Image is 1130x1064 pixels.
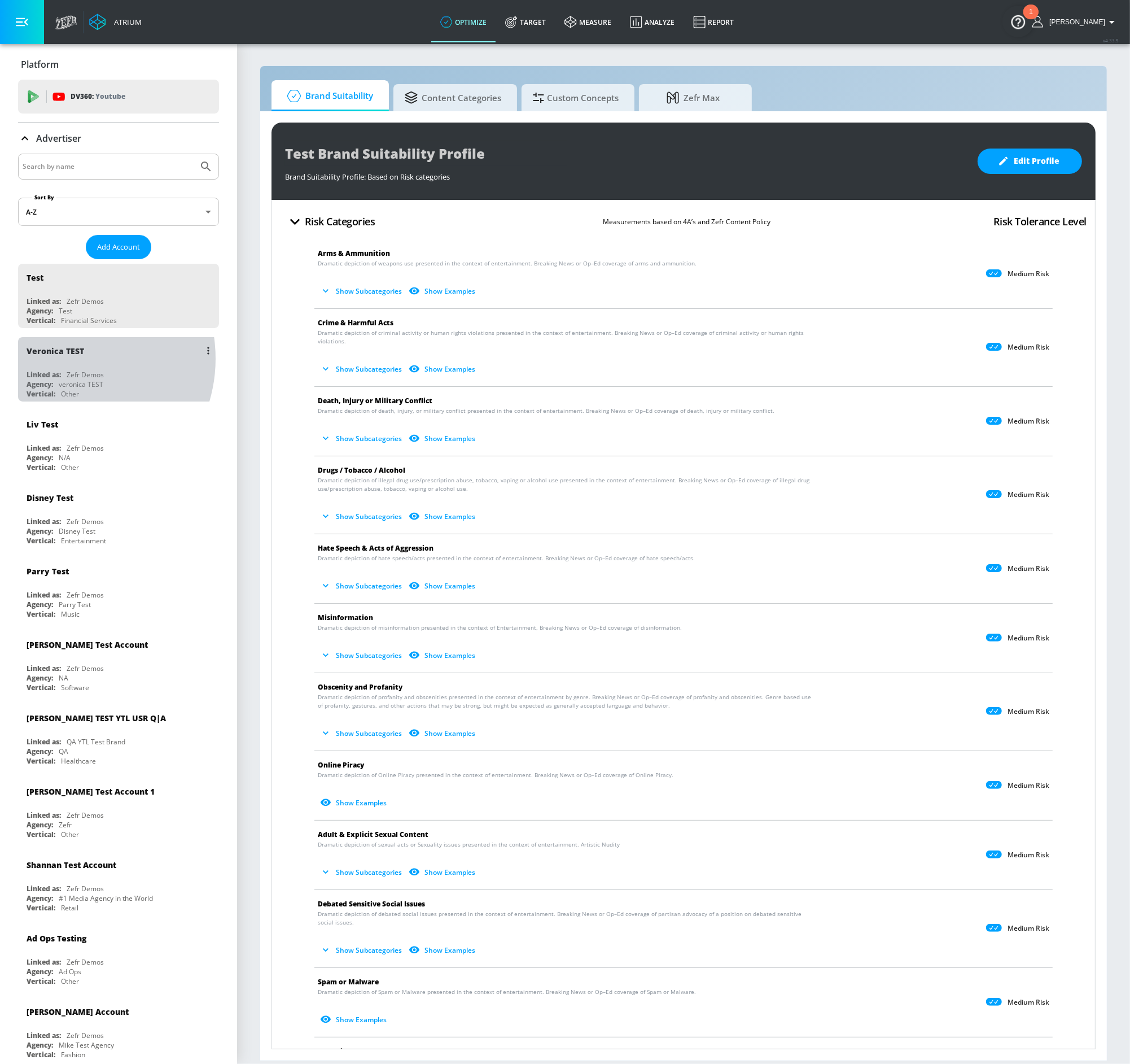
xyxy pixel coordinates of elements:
[27,536,55,546] div: Vertical:
[318,318,393,328] span: Crime & Harmful Acts
[59,747,68,756] div: QA
[18,337,219,402] div: Veronica TESTLinked as:Zefr DemosAgency:veronica TESTVertical:Other
[18,49,219,80] div: Platform
[27,566,69,577] div: Parry Test
[1000,154,1059,168] span: Edit Profile
[405,84,501,111] span: Content Categories
[59,526,95,536] div: Disney Test
[318,577,406,595] button: Show Subcategories
[1008,343,1049,352] p: Medium Risk
[59,600,91,609] div: Parry Test
[27,492,73,503] div: Disney Test
[318,771,673,779] span: Dramatic depiction of Online Piracy presented in the context of entertainment. Breaking News or O...
[318,465,405,475] span: Drugs / Tobacco / Alcohol
[1103,37,1119,43] span: v 4.33.5
[27,884,61,893] div: Linked as:
[27,810,61,820] div: Linked as:
[18,925,219,989] div: Ad Ops TestingLinked as:Zefr DemosAgency:Ad OpsVertical:Other
[27,830,55,839] div: Vertical:
[27,272,43,283] div: Test
[27,664,61,673] div: Linked as:
[318,507,406,526] button: Show Subcategories
[318,543,433,553] span: Hate Speech & Acts of Aggression
[18,778,219,842] div: [PERSON_NAME] Test Account 1Linked as:Zefr DemosAgency:ZefrVertical:Other
[67,884,104,893] div: Zefr Demos
[61,536,106,546] div: Entertainment
[318,977,379,987] span: Spam or Malware
[27,526,53,536] div: Agency:
[318,793,391,812] button: Show Examples
[978,149,1082,174] button: Edit Profile
[27,296,61,306] div: Linked as:
[318,429,406,448] button: Show Subcategories
[27,639,148,650] div: [PERSON_NAME] Test Account
[27,517,61,526] div: Linked as:
[27,1006,129,1017] div: [PERSON_NAME] Account
[18,704,219,769] div: [PERSON_NAME] TEST YTL USR Q|ALinked as:QA YTL Test BrandAgency:QAVertical:Healthcare
[1008,490,1049,499] p: Medium Risk
[67,1031,104,1040] div: Zefr Demos
[67,737,125,747] div: QA YTL Test Brand
[496,2,555,42] a: Target
[555,2,621,42] a: measure
[1029,12,1033,27] div: 1
[27,713,166,723] div: [PERSON_NAME] TEST YTL USR Q|A
[59,893,153,903] div: #1 Media Agency in the World
[18,264,219,328] div: TestLinked as:Zefr DemosAgency:TestVertical:Financial Services
[318,863,406,882] button: Show Subcategories
[27,1040,53,1050] div: Agency:
[318,646,406,665] button: Show Subcategories
[18,411,219,475] div: Liv TestLinked as:Zefr DemosAgency:N/AVertical:Other
[318,1010,391,1029] button: Show Examples
[27,600,53,609] div: Agency:
[1008,564,1049,573] p: Medium Risk
[406,941,480,960] button: Show Examples
[18,998,219,1062] div: [PERSON_NAME] AccountLinked as:Zefr DemosAgency:Mike Test AgencyVertical:Fashion
[27,957,61,967] div: Linked as:
[318,682,402,692] span: Obscenity and Profanity
[27,389,55,399] div: Vertical:
[993,213,1087,229] h4: Risk Tolerance Level
[27,306,53,316] div: Agency:
[18,851,219,915] div: Shannan Test AccountLinked as:Zefr DemosAgency:#1 Media Agency in the WorldVertical:Retail
[406,577,480,595] button: Show Examples
[27,933,86,944] div: Ad Ops Testing
[1002,6,1034,37] button: Open Resource Center, 1 new notification
[27,1050,55,1059] div: Vertical:
[406,863,480,882] button: Show Examples
[1008,269,1049,278] p: Medium Risk
[59,820,72,830] div: Zefr
[23,159,194,174] input: Search by name
[650,84,736,111] span: Zefr Max
[67,443,104,453] div: Zefr Demos
[67,810,104,820] div: Zefr Demos
[27,860,116,870] div: Shannan Test Account
[61,389,79,399] div: Other
[27,443,61,453] div: Linked as:
[18,484,219,548] div: Disney TestLinked as:Zefr DemosAgency:Disney TestVertical:Entertainment
[67,590,104,600] div: Zefr Demos
[86,235,151,259] button: Add Account
[318,1046,353,1056] span: Terrorism
[1008,851,1049,860] p: Medium Risk
[18,557,219,622] div: Parry TestLinked as:Zefr DemosAgency:Parry TestVertical:Music
[406,360,480,378] button: Show Examples
[27,976,55,986] div: Vertical:
[36,132,81,145] p: Advertiser
[18,198,219,226] div: A-Z
[18,80,219,114] div: DV360: Youtube
[67,664,104,673] div: Zefr Demos
[71,90,125,103] p: DV360:
[27,380,53,389] div: Agency:
[318,282,406,300] button: Show Subcategories
[27,820,53,830] div: Agency:
[27,346,84,356] div: Veronica TEST
[406,429,480,448] button: Show Examples
[27,463,55,472] div: Vertical:
[318,941,406,960] button: Show Subcategories
[61,316,117,325] div: Financial Services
